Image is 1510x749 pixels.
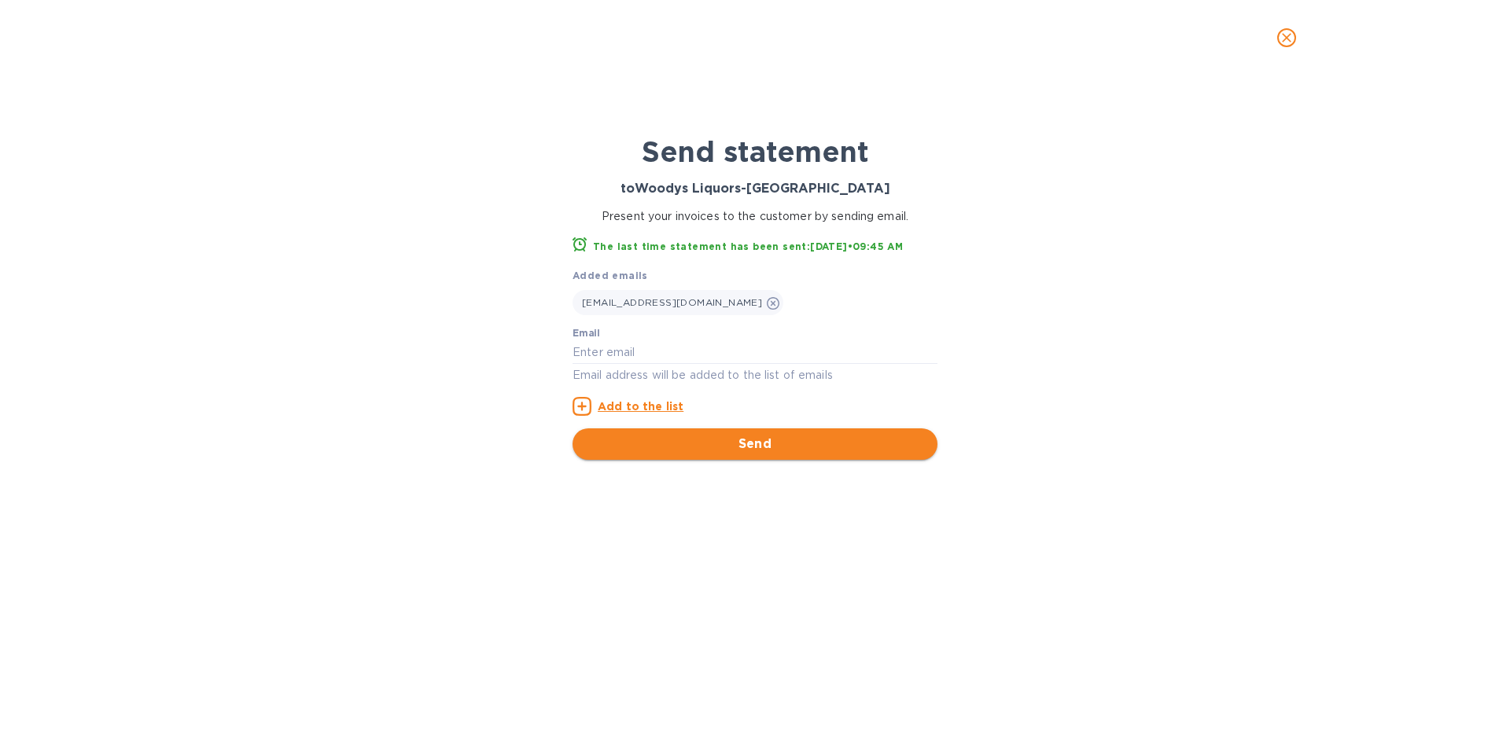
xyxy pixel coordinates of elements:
[573,182,937,196] h3: to Woodys Liquors-[GEOGRAPHIC_DATA]
[573,340,937,364] input: Enter email
[598,400,683,413] u: Add to the list
[585,435,925,453] span: Send
[573,290,783,315] div: [EMAIL_ADDRESS][DOMAIN_NAME]
[642,134,869,169] b: Send statement
[573,366,937,384] p: Email address will be added to the list of emails
[593,240,903,252] b: The last time statement has been sent: [DATE] • 09:45 AM
[573,270,648,281] b: Added emails
[1268,19,1306,57] button: close
[582,296,762,308] span: [EMAIL_ADDRESS][DOMAIN_NAME]
[573,329,600,339] label: Email
[573,208,937,225] p: Present your invoices to the customer by sending email.
[573,428,937,460] button: Send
